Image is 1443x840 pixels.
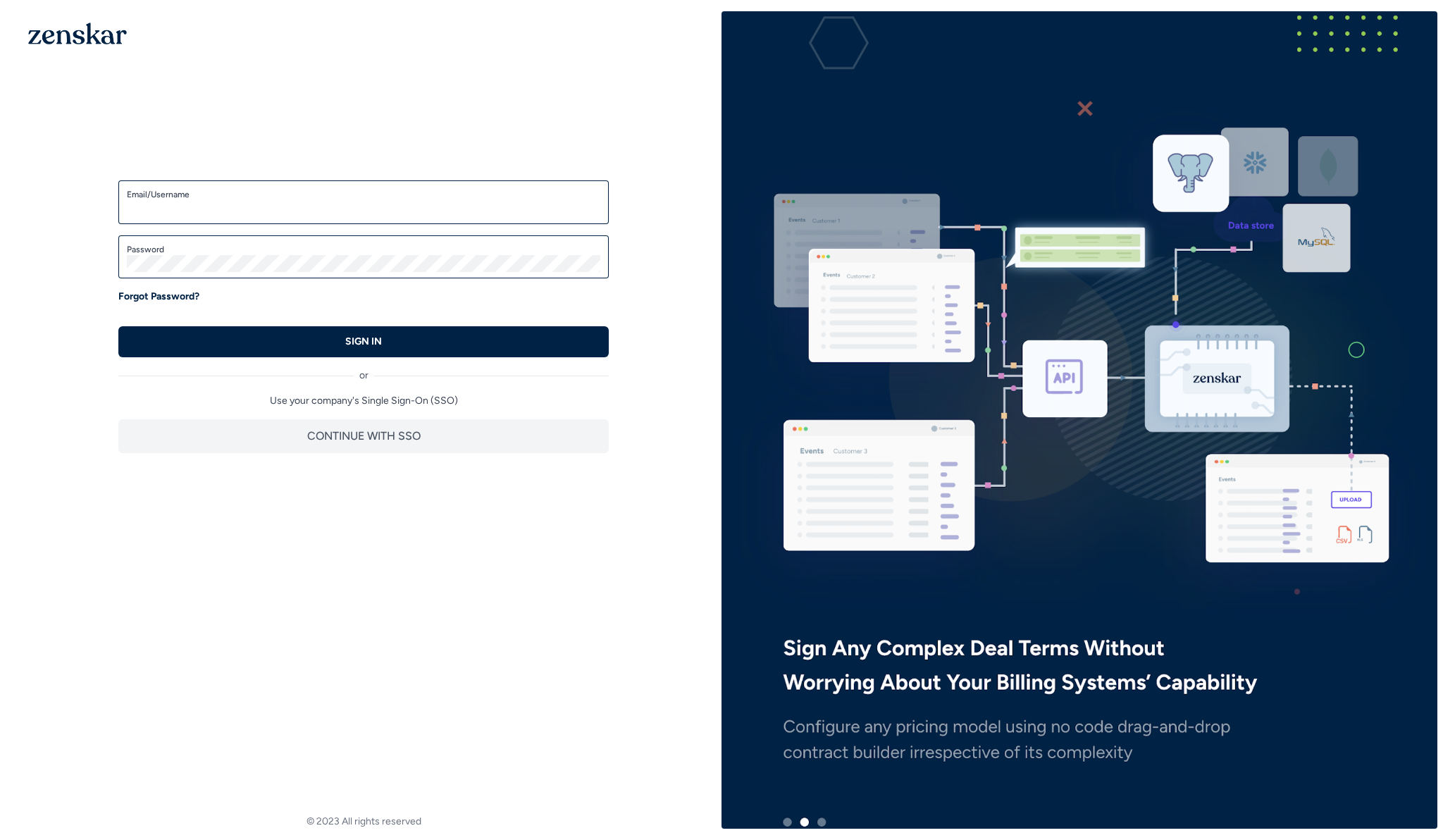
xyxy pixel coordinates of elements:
[127,244,600,255] label: Password
[118,357,609,383] div: or
[127,189,600,200] label: Email/Username
[118,394,609,408] p: Use your company's Single Sign-On (SSO)
[28,23,127,44] img: 1OGAJ2xQqyY4LXKgY66KYq0eOWRCkrZdAb3gUhuVAqdWPZE9SRJmCz+oDMSn4zDLXe31Ii730ItAGKgCKgCCgCikA4Av8PJUP...
[345,335,382,349] p: SIGN IN
[118,290,199,304] a: Forgot Password?
[118,419,609,453] button: CONTINUE WITH SSO
[118,326,609,357] button: SIGN IN
[6,815,721,829] footer: © 2023 All rights reserved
